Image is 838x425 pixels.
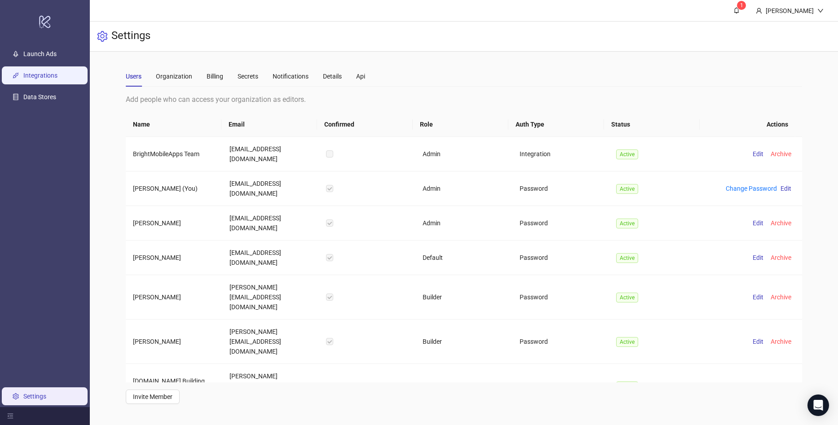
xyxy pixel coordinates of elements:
[512,241,609,275] td: Password
[221,112,317,137] th: Email
[733,7,740,13] span: bell
[415,320,512,364] td: Builder
[604,112,700,137] th: Status
[133,393,172,400] span: Invite Member
[749,336,767,347] button: Edit
[317,112,413,137] th: Confirmed
[111,29,150,44] h3: Settings
[512,320,609,364] td: Password
[156,71,192,81] div: Organization
[767,336,795,347] button: Archive
[771,150,791,158] span: Archive
[749,252,767,263] button: Edit
[126,137,222,171] td: BrightMobileApps Team
[97,31,108,42] span: setting
[753,294,763,301] span: Edit
[126,275,222,320] td: [PERSON_NAME]
[762,6,817,16] div: [PERSON_NAME]
[726,185,777,192] a: Change Password
[415,171,512,206] td: Admin
[23,393,46,400] a: Settings
[222,206,319,241] td: [EMAIL_ADDRESS][DOMAIN_NAME]
[126,320,222,364] td: [PERSON_NAME]
[23,50,57,57] a: Launch Ads
[415,206,512,241] td: Admin
[222,364,319,408] td: [PERSON_NAME][EMAIL_ADDRESS][DOMAIN_NAME]
[512,275,609,320] td: Password
[512,364,609,408] td: Password
[512,137,609,171] td: Integration
[415,241,512,275] td: Default
[756,8,762,14] span: user
[616,293,638,302] span: Active
[126,94,802,105] div: Add people who can access your organization as editors.
[413,112,508,137] th: Role
[126,71,141,81] div: Users
[767,252,795,263] button: Archive
[616,253,638,263] span: Active
[740,2,743,9] span: 1
[415,275,512,320] td: Builder
[767,292,795,302] button: Archive
[222,241,319,275] td: [EMAIL_ADDRESS][DOMAIN_NAME]
[616,184,638,194] span: Active
[777,183,795,194] button: Edit
[238,71,258,81] div: Secrets
[222,320,319,364] td: [PERSON_NAME][EMAIL_ADDRESS][DOMAIN_NAME]
[767,149,795,159] button: Archive
[126,364,222,408] td: [DOMAIN_NAME] Building Support (OM)
[753,219,763,227] span: Edit
[207,71,223,81] div: Billing
[771,294,791,301] span: Archive
[222,171,319,206] td: [EMAIL_ADDRESS][DOMAIN_NAME]
[23,72,57,79] a: Integrations
[222,275,319,320] td: [PERSON_NAME][EMAIL_ADDRESS][DOMAIN_NAME]
[749,218,767,228] button: Edit
[807,394,829,416] div: Open Intercom Messenger
[415,364,512,408] td: Builder
[753,382,763,390] span: Edit
[753,254,763,261] span: Edit
[512,171,609,206] td: Password
[771,338,791,345] span: Archive
[222,137,319,171] td: [EMAIL_ADDRESS][DOMAIN_NAME]
[126,171,222,206] td: [PERSON_NAME] (You)
[616,149,638,159] span: Active
[767,381,795,391] button: Archive
[616,381,638,391] span: Active
[767,218,795,228] button: Archive
[771,382,791,390] span: Archive
[126,206,222,241] td: [PERSON_NAME]
[356,71,365,81] div: Api
[737,1,746,10] sup: 1
[126,241,222,275] td: [PERSON_NAME]
[126,112,221,137] th: Name
[323,71,342,81] div: Details
[771,254,791,261] span: Archive
[700,112,795,137] th: Actions
[126,390,180,404] button: Invite Member
[616,337,638,347] span: Active
[753,338,763,345] span: Edit
[508,112,604,137] th: Auth Type
[273,71,309,81] div: Notifications
[749,381,767,391] button: Edit
[781,185,791,192] span: Edit
[7,413,13,419] span: menu-fold
[616,219,638,228] span: Active
[415,137,512,171] td: Admin
[771,219,791,227] span: Archive
[753,150,763,158] span: Edit
[749,149,767,159] button: Edit
[23,93,56,101] a: Data Stores
[749,292,767,302] button: Edit
[512,206,609,241] td: Password
[817,8,824,14] span: down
